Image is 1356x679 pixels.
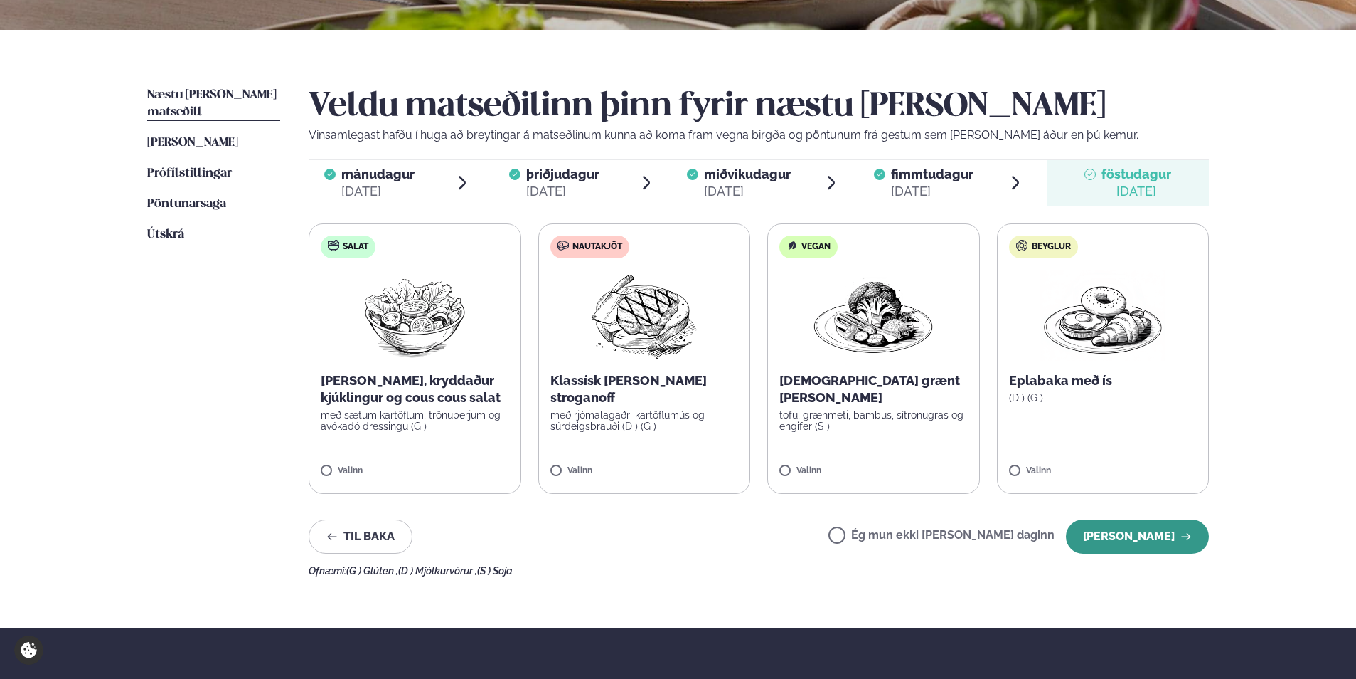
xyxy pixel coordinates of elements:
span: Útskrá [147,228,184,241]
span: mánudagur [341,167,415,181]
img: salad.svg [328,240,339,251]
span: Næstu [PERSON_NAME] matseðill [147,89,277,118]
span: Nautakjöt [572,241,622,253]
a: Prófílstillingar [147,165,232,182]
p: tofu, grænmeti, bambus, sítrónugras og engifer (S ) [779,409,968,432]
span: [PERSON_NAME] [147,137,238,149]
p: [PERSON_NAME], kryddaður kjúklingur og cous cous salat [321,372,509,406]
a: Pöntunarsaga [147,196,226,213]
div: [DATE] [526,183,599,200]
p: Klassísk [PERSON_NAME] stroganoff [550,372,739,406]
div: [DATE] [704,183,791,200]
img: Vegan.svg [786,240,798,251]
span: (D ) Mjólkurvörur , [398,565,477,577]
span: (S ) Soja [477,565,513,577]
span: Vegan [801,241,831,253]
span: föstudagur [1101,167,1171,181]
span: miðvikudagur [704,167,791,181]
button: Til baka [309,520,412,554]
a: Cookie settings [14,636,43,665]
span: Beyglur [1032,241,1071,253]
div: [DATE] [1101,183,1171,200]
img: Croissant.png [1040,270,1165,361]
span: Prófílstillingar [147,167,232,179]
div: Ofnæmi: [309,565,1209,577]
p: með sætum kartöflum, trönuberjum og avókadó dressingu (G ) [321,409,509,432]
div: [DATE] [341,183,415,200]
span: Salat [343,241,368,253]
img: Vegan.png [811,270,936,361]
p: Vinsamlegast hafðu í huga að breytingar á matseðlinum kunna að koma fram vegna birgða og pöntunum... [309,127,1209,144]
a: [PERSON_NAME] [147,135,238,152]
img: Beef-Meat.png [581,270,707,361]
p: [DEMOGRAPHIC_DATA] grænt [PERSON_NAME] [779,372,968,406]
span: fimmtudagur [891,167,973,181]
img: beef.svg [557,240,569,251]
span: þriðjudagur [526,167,599,181]
span: Pöntunarsaga [147,198,226,210]
p: (D ) (G ) [1009,392,1197,404]
span: (G ) Glúten , [346,565,398,577]
button: [PERSON_NAME] [1066,520,1209,554]
a: Næstu [PERSON_NAME] matseðill [147,87,280,121]
p: Eplabaka með ís [1009,372,1197,389]
img: bagle-new-16px.svg [1016,240,1028,251]
a: Útskrá [147,226,184,243]
p: með rjómalagaðri kartöflumús og súrdeigsbrauði (D ) (G ) [550,409,739,432]
h2: Veldu matseðilinn þinn fyrir næstu [PERSON_NAME] [309,87,1209,127]
div: [DATE] [891,183,973,200]
img: Salad.png [352,270,478,361]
